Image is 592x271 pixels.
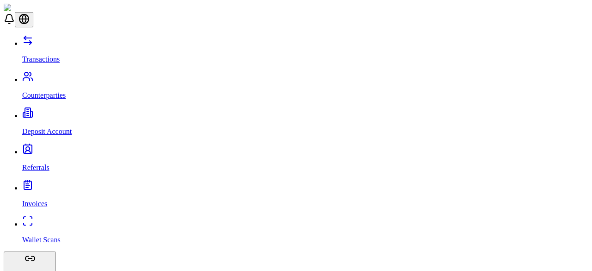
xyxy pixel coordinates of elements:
p: Deposit Account [22,127,588,136]
p: Invoices [22,200,588,208]
a: Invoices [22,184,588,208]
a: Deposit Account [22,112,588,136]
p: Referrals [22,164,588,172]
a: Counterparties [22,76,588,100]
p: Wallet Scans [22,236,588,244]
a: Wallet Scans [22,220,588,244]
img: ShieldPay Logo [4,4,59,12]
p: Transactions [22,55,588,63]
a: Referrals [22,148,588,172]
p: Counterparties [22,91,588,100]
a: Transactions [22,39,588,63]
